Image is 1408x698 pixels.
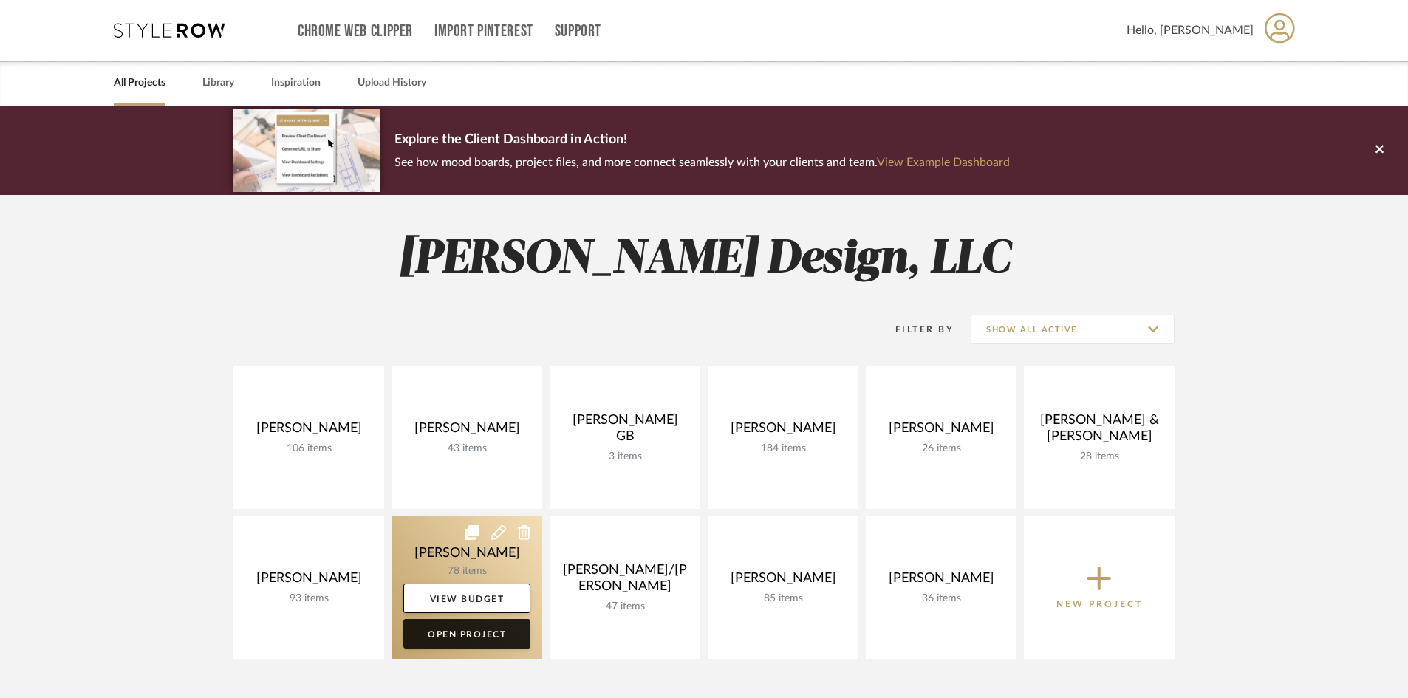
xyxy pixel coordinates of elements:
[561,601,688,613] div: 47 items
[434,25,533,38] a: Import Pinterest
[561,562,688,601] div: [PERSON_NAME]/[PERSON_NAME]
[245,570,372,592] div: [PERSON_NAME]
[1024,516,1175,659] button: New Project
[720,442,847,455] div: 184 items
[172,232,1236,287] h2: [PERSON_NAME] Design, LLC
[202,73,234,93] a: Library
[1036,412,1163,451] div: [PERSON_NAME] & [PERSON_NAME]
[555,25,601,38] a: Support
[403,420,530,442] div: [PERSON_NAME]
[245,592,372,605] div: 93 items
[720,420,847,442] div: [PERSON_NAME]
[358,73,426,93] a: Upload History
[878,442,1005,455] div: 26 items
[561,412,688,451] div: [PERSON_NAME] GB
[271,73,321,93] a: Inspiration
[1036,451,1163,463] div: 28 items
[245,442,372,455] div: 106 items
[876,322,954,337] div: Filter By
[1056,597,1143,612] p: New Project
[878,420,1005,442] div: [PERSON_NAME]
[403,619,530,649] a: Open Project
[403,442,530,455] div: 43 items
[114,73,165,93] a: All Projects
[394,129,1010,152] p: Explore the Client Dashboard in Action!
[878,592,1005,605] div: 36 items
[233,109,380,191] img: d5d033c5-7b12-40c2-a960-1ecee1989c38.png
[720,592,847,605] div: 85 items
[1127,21,1254,39] span: Hello, [PERSON_NAME]
[561,451,688,463] div: 3 items
[403,584,530,613] a: View Budget
[298,25,413,38] a: Chrome Web Clipper
[878,570,1005,592] div: [PERSON_NAME]
[245,420,372,442] div: [PERSON_NAME]
[877,157,1010,168] a: View Example Dashboard
[720,570,847,592] div: [PERSON_NAME]
[394,152,1010,173] p: See how mood boards, project files, and more connect seamlessly with your clients and team.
